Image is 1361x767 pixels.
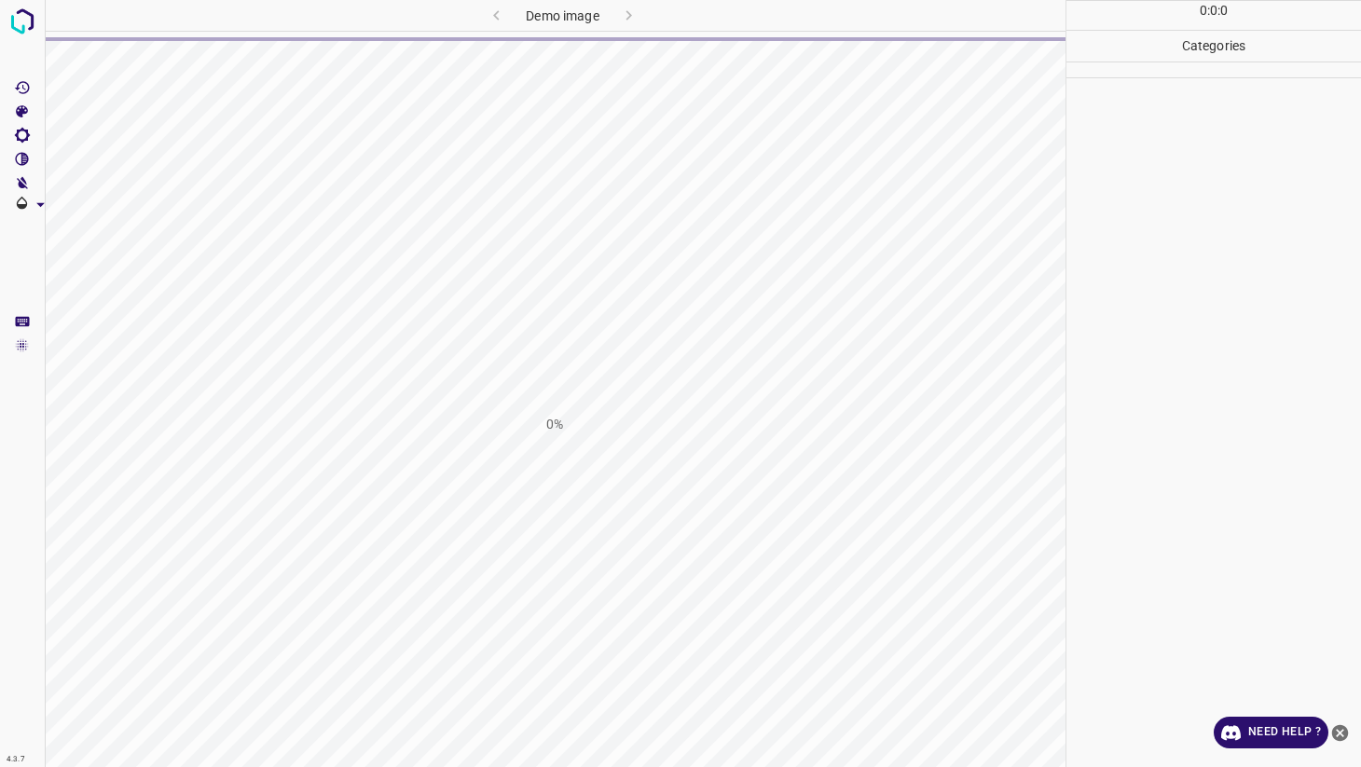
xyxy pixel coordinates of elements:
[1210,1,1217,21] p: 0
[1214,717,1328,748] a: Need Help ?
[1328,717,1352,748] button: close-help
[1200,1,1229,30] div: : :
[1220,1,1228,21] p: 0
[2,752,30,767] div: 4.3.7
[1066,31,1361,62] p: Categories
[546,415,563,434] h1: 0%
[526,5,598,31] h6: Demo image
[6,5,39,38] img: logo
[1200,1,1207,21] p: 0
